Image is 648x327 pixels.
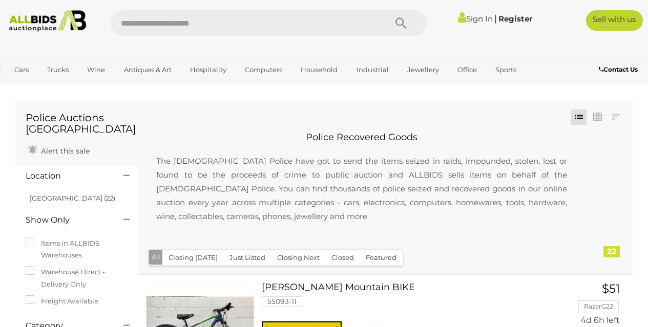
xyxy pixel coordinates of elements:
button: Closed [325,250,360,266]
label: Warehouse Direct - Delivery Only [26,266,128,290]
a: Contact Us [599,64,640,75]
a: Jewellery [401,61,446,78]
a: Register [498,14,532,24]
p: The [DEMOGRAPHIC_DATA] Police have got to send the items seized in raids, impounded, stolen, lost... [146,144,577,233]
b: Contact Us [599,66,638,73]
button: Just Listed [223,250,271,266]
a: Hospitality [183,61,233,78]
h4: Show Only [26,215,108,225]
h4: Location [26,171,108,181]
a: [GEOGRAPHIC_DATA] (22) [30,194,115,202]
label: Freight Available [26,295,98,307]
a: Industrial [350,61,395,78]
a: Alert this sale [26,142,92,158]
button: Closing [DATE] [162,250,224,266]
img: Allbids.com.au [5,10,90,32]
h2: Police Recovered Goods [146,133,577,143]
h1: Police Auctions [GEOGRAPHIC_DATA] [26,112,128,135]
button: Featured [360,250,403,266]
div: 22 [603,246,620,257]
span: $51 [602,281,620,296]
span: Alert this sale [38,146,90,156]
a: Sports [489,61,523,78]
span: | [494,13,497,24]
button: Search [375,10,427,36]
a: Antiques & Art [117,61,178,78]
a: Household [294,61,344,78]
a: Sell with us [586,10,643,31]
a: Computers [238,61,289,78]
a: Trucks [40,61,75,78]
a: Cars [8,61,35,78]
button: All [149,250,163,265]
label: Items in ALLBIDS Warehouses [26,237,128,261]
a: [GEOGRAPHIC_DATA] [8,78,94,95]
a: Office [451,61,484,78]
a: Wine [80,61,112,78]
button: Closing Next [271,250,326,266]
a: Sign In [458,14,493,24]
